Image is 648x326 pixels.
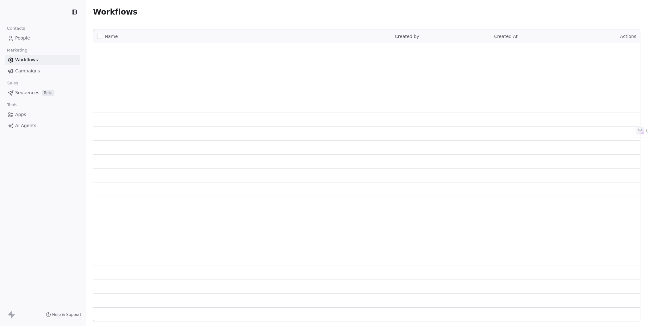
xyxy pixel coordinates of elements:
span: Name [105,33,118,40]
span: Beta [42,90,54,96]
a: Workflows [5,55,80,65]
a: Help & Support [46,312,81,317]
span: Marketing [4,46,30,55]
span: Apps [15,111,26,118]
span: Sales [4,78,21,88]
a: Apps [5,109,80,120]
span: Sequences [15,89,39,96]
span: Campaigns [15,68,40,74]
span: Help & Support [52,312,81,317]
span: Workflows [93,8,137,16]
span: Created by [395,34,419,39]
span: Created At [494,34,518,39]
a: People [5,33,80,43]
span: AI Agents [15,122,36,129]
span: Actions [620,34,636,39]
a: Campaigns [5,66,80,76]
a: SequencesBeta [5,88,80,98]
span: People [15,35,30,41]
a: AI Agents [5,120,80,131]
span: Contacts [4,24,28,33]
span: Tools [4,100,20,110]
span: Workflows [15,57,38,63]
